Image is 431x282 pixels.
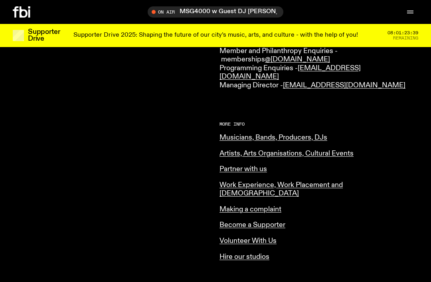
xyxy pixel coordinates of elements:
[219,253,269,260] a: Hire our studios
[388,31,418,35] span: 08:01:23:39
[219,221,285,229] a: Become a Supporter
[219,166,267,173] a: Partner with us
[219,134,327,141] a: Musicians, Bands, Producers, DJs
[283,82,405,89] a: [EMAIL_ADDRESS][DOMAIN_NAME]
[393,36,418,40] span: Remaining
[219,237,277,245] a: Volunteer With Us
[219,150,354,157] a: Artists, Arts Organisations, Cultural Events
[265,56,330,63] a: @[DOMAIN_NAME]
[219,206,281,213] a: Making a complaint
[73,32,358,39] p: Supporter Drive 2025: Shaping the future of our city’s music, arts, and culture - with the help o...
[148,6,283,18] button: On AirMSG4000 w Guest DJ [PERSON_NAME]
[28,29,60,42] h3: Supporter Drive
[219,181,343,197] a: Work Experience, Work Placement and [DEMOGRAPHIC_DATA]
[219,122,418,126] h2: More Info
